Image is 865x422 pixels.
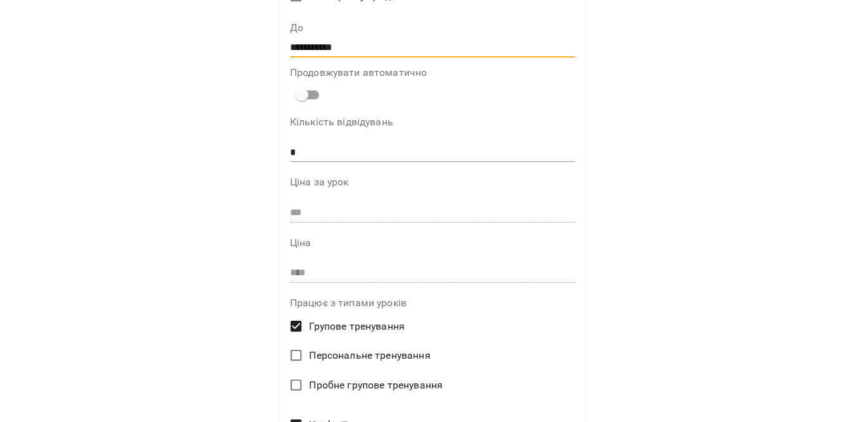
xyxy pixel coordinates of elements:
[290,177,575,187] label: Ціна за урок
[290,298,575,308] label: Працює з типами уроків
[309,378,443,393] span: Пробне групове тренування
[290,238,575,248] label: Ціна
[290,117,575,127] label: Кількість відвідувань
[290,23,575,33] label: До
[309,319,405,334] span: Групове тренування
[309,348,430,363] span: Персональне тренування
[290,68,575,78] label: Продовжувати автоматично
